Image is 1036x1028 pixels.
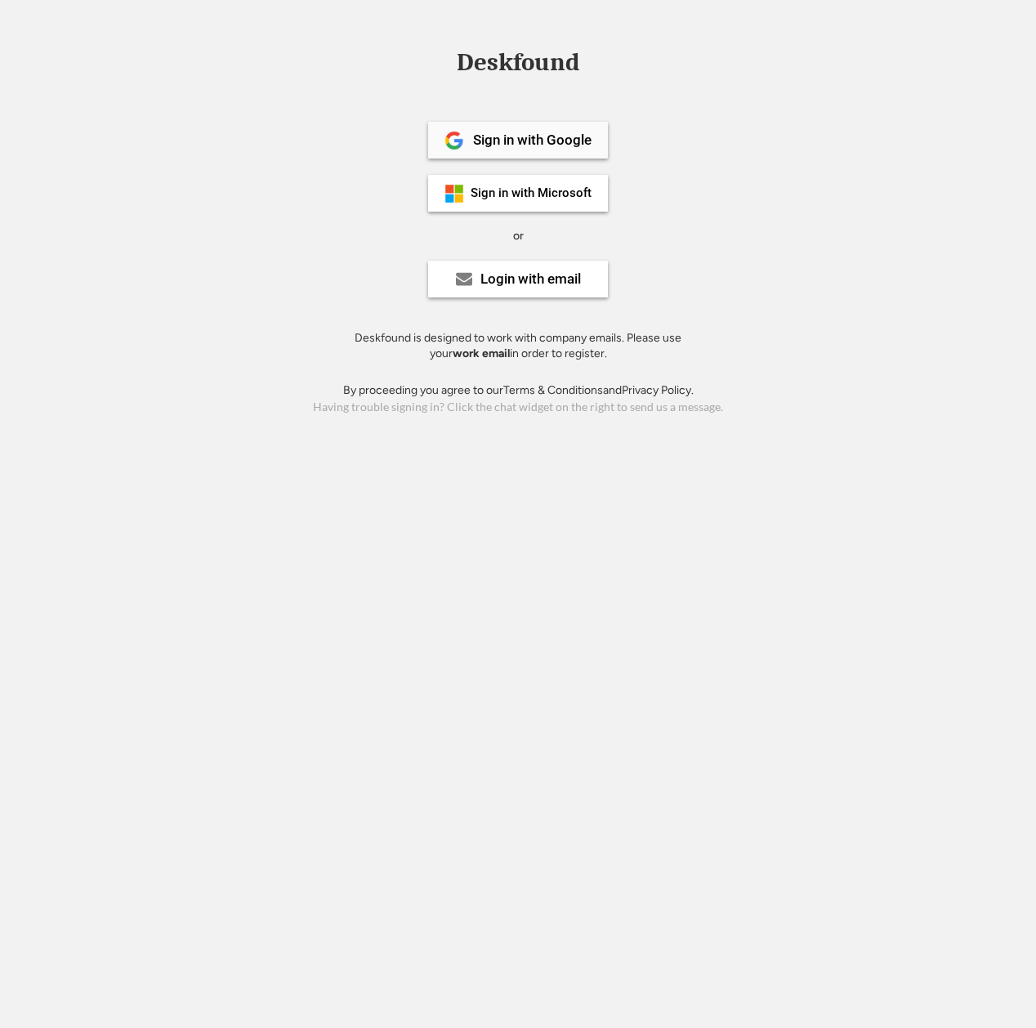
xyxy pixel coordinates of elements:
[503,383,603,397] a: Terms & Conditions
[453,346,510,360] strong: work email
[622,383,694,397] a: Privacy Policy.
[513,228,524,244] div: or
[343,382,694,399] div: By proceeding you agree to our and
[444,131,464,150] img: 1024px-Google__G__Logo.svg.png
[444,184,464,203] img: ms-symbollockup_mssymbol_19.png
[473,133,592,147] div: Sign in with Google
[471,187,592,199] div: Sign in with Microsoft
[449,50,587,75] div: Deskfound
[480,272,581,286] div: Login with email
[334,330,702,362] div: Deskfound is designed to work with company emails. Please use your in order to register.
